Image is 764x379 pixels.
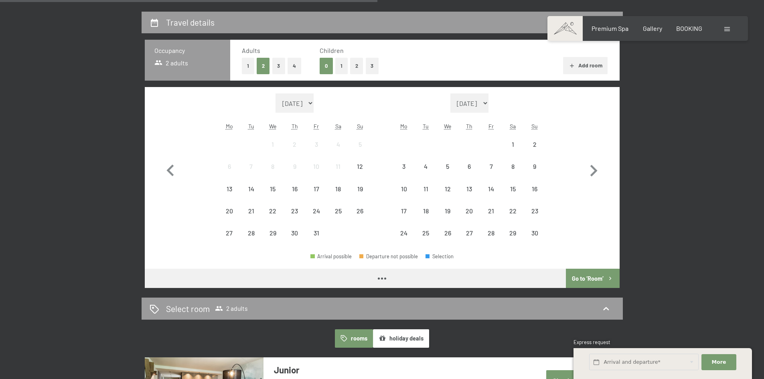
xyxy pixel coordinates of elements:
[393,156,415,177] div: Arrival not possible
[219,186,239,206] div: 13
[274,364,513,376] h3: Junior
[284,134,306,155] div: Thu Oct 02 2025
[426,254,454,259] div: Selection
[306,200,327,222] div: Arrival not possible
[310,254,352,259] div: Arrival possible
[466,123,472,130] abbr: Thursday
[215,304,248,312] span: 2 adults
[263,186,283,206] div: 15
[525,230,545,250] div: 30
[306,156,327,177] div: Fri Oct 10 2025
[285,163,305,183] div: 9
[241,163,261,183] div: 7
[226,123,233,130] abbr: Monday
[262,178,284,200] div: Wed Oct 15 2025
[458,222,480,244] div: Arrival not possible
[350,163,370,183] div: 12
[415,222,437,244] div: Arrival not possible
[349,134,371,155] div: Sun Oct 05 2025
[503,208,523,228] div: 22
[480,178,502,200] div: Fri Nov 14 2025
[416,163,436,183] div: 4
[285,141,305,161] div: 2
[394,186,414,206] div: 10
[502,222,524,244] div: Sat Nov 29 2025
[503,186,523,206] div: 15
[437,156,458,177] div: Wed Nov 05 2025
[272,58,286,74] button: 3
[327,156,349,177] div: Sat Oct 11 2025
[423,123,429,130] abbr: Tuesday
[416,186,436,206] div: 11
[284,134,306,155] div: Arrival not possible
[437,178,458,200] div: Arrival not possible
[458,156,480,177] div: Thu Nov 06 2025
[240,156,262,177] div: Arrival not possible
[415,200,437,222] div: Arrival not possible
[458,178,480,200] div: Thu Nov 13 2025
[166,303,210,314] h2: Select room
[349,178,371,200] div: Arrival not possible
[416,230,436,250] div: 25
[488,123,494,130] abbr: Friday
[437,222,458,244] div: Arrival not possible
[502,222,524,244] div: Arrival not possible
[481,186,501,206] div: 14
[525,141,545,161] div: 2
[320,47,344,54] span: Children
[502,156,524,177] div: Arrival not possible
[284,156,306,177] div: Thu Oct 09 2025
[502,200,524,222] div: Sat Nov 22 2025
[502,178,524,200] div: Arrival not possible
[359,254,418,259] div: Departure not possible
[437,200,458,222] div: Arrival not possible
[327,200,349,222] div: Arrival not possible
[306,141,326,161] div: 3
[306,156,327,177] div: Arrival not possible
[366,58,379,74] button: 3
[480,156,502,177] div: Fri Nov 07 2025
[306,230,326,250] div: 31
[306,178,327,200] div: Arrival not possible
[327,178,349,200] div: Arrival not possible
[393,178,415,200] div: Arrival not possible
[327,134,349,155] div: Arrival not possible
[481,163,501,183] div: 7
[166,17,215,27] h2: Travel details
[394,208,414,228] div: 17
[306,186,326,206] div: 17
[643,24,662,32] a: Gallery
[335,123,341,130] abbr: Saturday
[284,222,306,244] div: Arrival not possible
[248,123,254,130] abbr: Tuesday
[393,222,415,244] div: Mon Nov 24 2025
[459,186,479,206] div: 13
[438,230,458,250] div: 26
[219,200,240,222] div: Arrival not possible
[676,24,702,32] a: BOOKING
[219,200,240,222] div: Mon Oct 20 2025
[350,141,370,161] div: 5
[219,163,239,183] div: 6
[306,222,327,244] div: Arrival not possible
[459,163,479,183] div: 6
[284,200,306,222] div: Thu Oct 23 2025
[480,178,502,200] div: Arrival not possible
[592,24,628,32] a: Premium Spa
[240,178,262,200] div: Tue Oct 14 2025
[400,123,407,130] abbr: Monday
[219,178,240,200] div: Arrival not possible
[262,200,284,222] div: Arrival not possible
[241,208,261,228] div: 21
[262,134,284,155] div: Wed Oct 01 2025
[284,222,306,244] div: Thu Oct 30 2025
[154,59,188,67] span: 2 adults
[582,93,605,244] button: Next month
[242,47,260,54] span: Adults
[159,93,182,244] button: Previous month
[373,329,429,348] button: holiday deals
[524,222,545,244] div: Sun Nov 30 2025
[306,200,327,222] div: Fri Oct 24 2025
[458,178,480,200] div: Arrival not possible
